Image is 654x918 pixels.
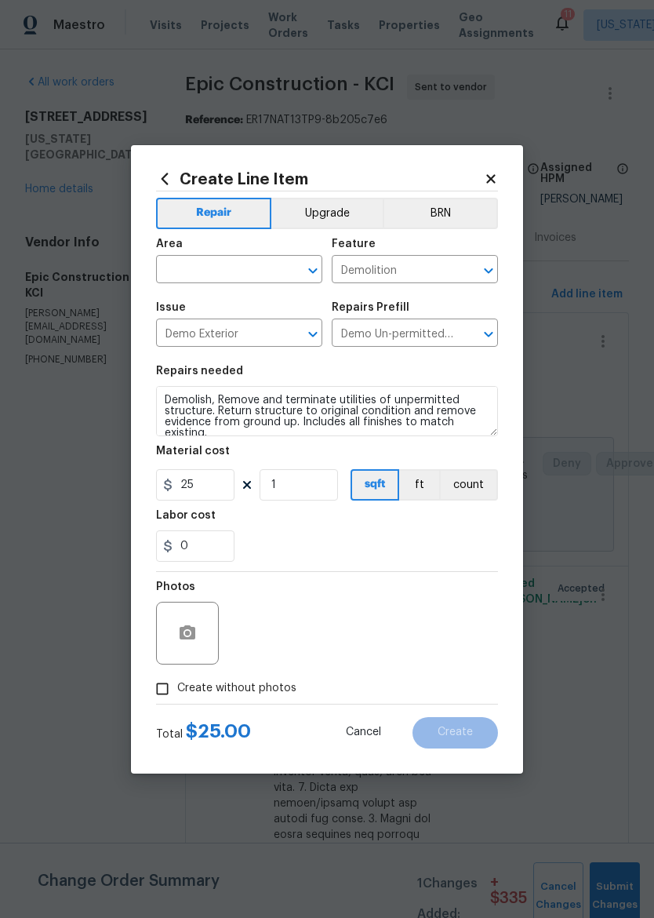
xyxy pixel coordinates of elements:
span: Cancel [346,727,381,738]
button: Open [478,323,500,345]
button: Open [302,323,324,345]
span: Create [438,727,473,738]
button: sqft [351,469,399,501]
button: Create [412,717,498,749]
button: ft [399,469,439,501]
button: Open [478,260,500,282]
button: Open [302,260,324,282]
textarea: Demolish, Remove and terminate utilities of unpermitted structure. Return structure to original c... [156,386,498,436]
button: BRN [383,198,498,229]
span: $ 25.00 [186,722,251,741]
button: Upgrade [271,198,383,229]
h2: Create Line Item [156,170,484,188]
h5: Labor cost [156,510,216,521]
h5: Repairs needed [156,366,243,377]
h5: Feature [332,239,376,250]
span: Create without photos [177,680,296,697]
h5: Area [156,239,183,250]
button: count [439,469,498,501]
h5: Issue [156,302,186,313]
h5: Material cost [156,446,230,457]
button: Repair [156,198,271,229]
button: Cancel [321,717,406,749]
div: Total [156,723,251,742]
h5: Photos [156,581,195,592]
h5: Repairs Prefill [332,302,409,313]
